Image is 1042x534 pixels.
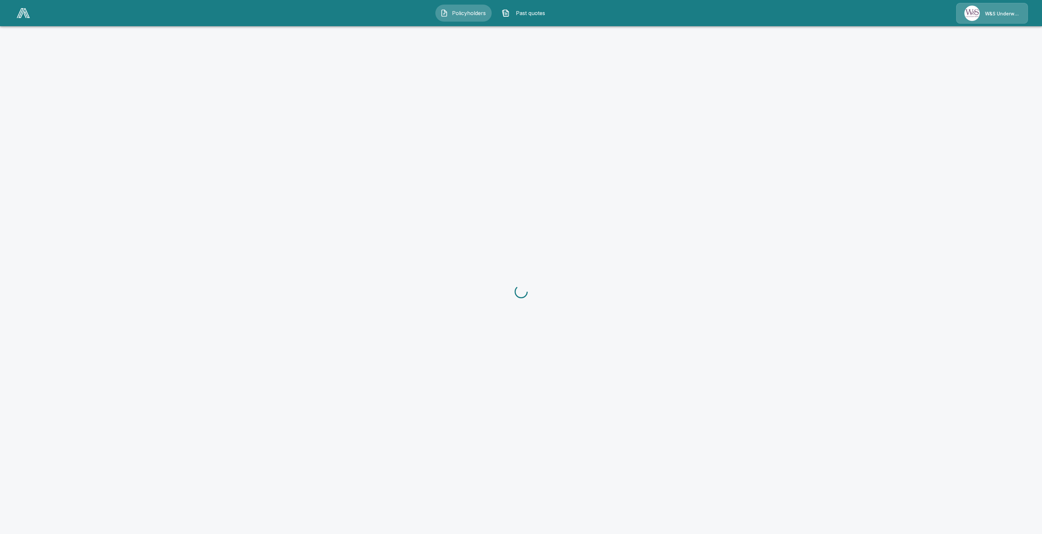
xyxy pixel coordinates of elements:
[17,8,30,18] img: AA Logo
[512,9,548,17] span: Past quotes
[502,9,510,17] img: Past quotes Icon
[451,9,487,17] span: Policyholders
[985,10,1020,17] p: W&S Underwriters
[440,9,448,17] img: Policyholders Icon
[956,3,1028,24] a: Agency IconW&S Underwriters
[435,5,492,22] button: Policyholders IconPolicyholders
[964,6,980,21] img: Agency Icon
[497,5,553,22] button: Past quotes IconPast quotes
